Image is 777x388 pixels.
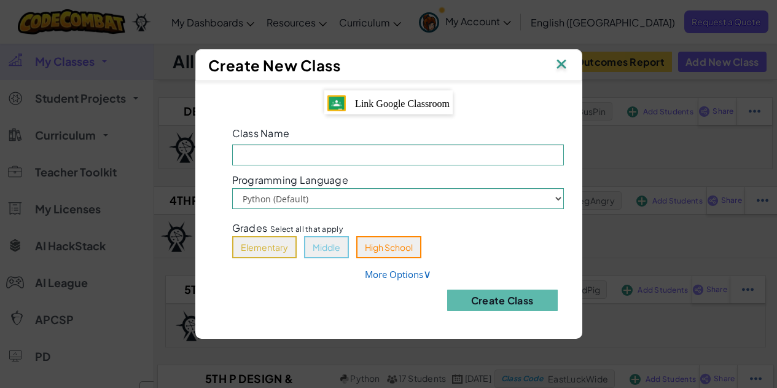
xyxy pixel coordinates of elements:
span: Programming Language [232,175,348,185]
span: Class Name [232,127,290,140]
span: ∨ [423,266,431,281]
span: Link Google Classroom [355,98,450,109]
button: High School [356,236,421,258]
a: More Options [365,268,431,280]
button: Create Class [447,290,558,311]
span: Create New Class [208,56,341,74]
button: Elementary [232,236,297,258]
span: Grades [232,221,268,234]
img: IconGoogleClassroom.svg [327,95,346,111]
span: Select all that apply [270,223,343,235]
button: Middle [304,236,349,258]
img: IconClose.svg [553,56,569,74]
